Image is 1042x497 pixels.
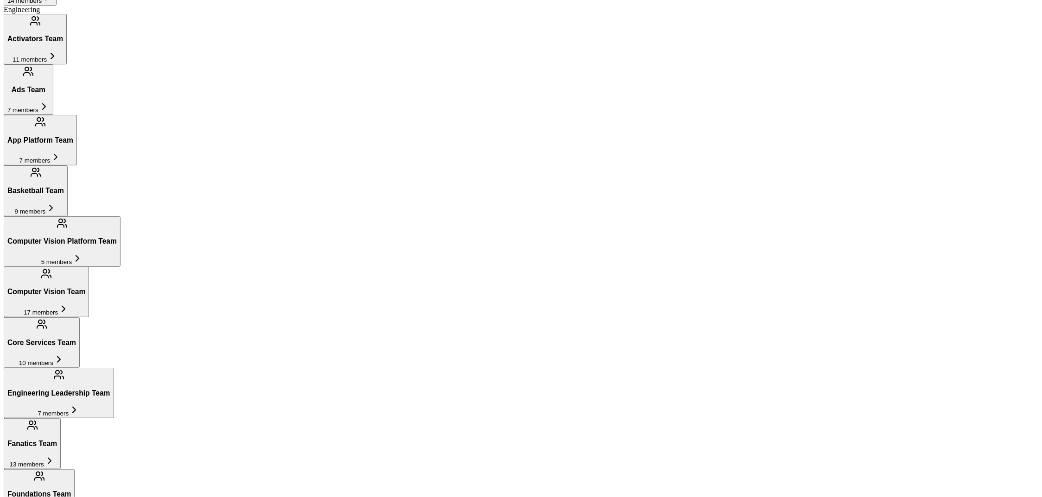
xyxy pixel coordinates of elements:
[7,440,57,448] h3: Fanatics Team
[4,267,89,317] button: Computer Vision Team17 members
[7,187,64,195] h3: Basketball Team
[7,389,110,397] h3: Engineering Leadership Team
[19,157,51,164] span: 7 members
[7,136,73,145] h3: App Platform Team
[7,288,85,296] h3: Computer Vision Team
[41,258,72,265] span: 5 members
[15,208,46,215] span: 9 members
[7,339,76,347] h3: Core Services Team
[38,410,69,417] span: 7 members
[4,165,68,216] button: Basketball Team9 members
[4,6,40,13] span: Engineering
[19,359,53,366] span: 10 members
[4,317,80,368] button: Core Services Team10 members
[7,237,117,245] h3: Computer Vision Platform Team
[13,56,47,63] span: 11 members
[4,14,67,64] button: Activators Team11 members
[7,35,63,43] h3: Activators Team
[4,216,121,267] button: Computer Vision Platform Team5 members
[24,309,58,316] span: 17 members
[4,418,61,469] button: Fanatics Team13 members
[7,107,38,113] span: 7 members
[10,461,44,468] span: 13 members
[7,86,50,94] h3: Ads Team
[4,64,53,115] button: Ads Team7 members
[4,115,77,165] button: App Platform Team7 members
[4,368,114,418] button: Engineering Leadership Team7 members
